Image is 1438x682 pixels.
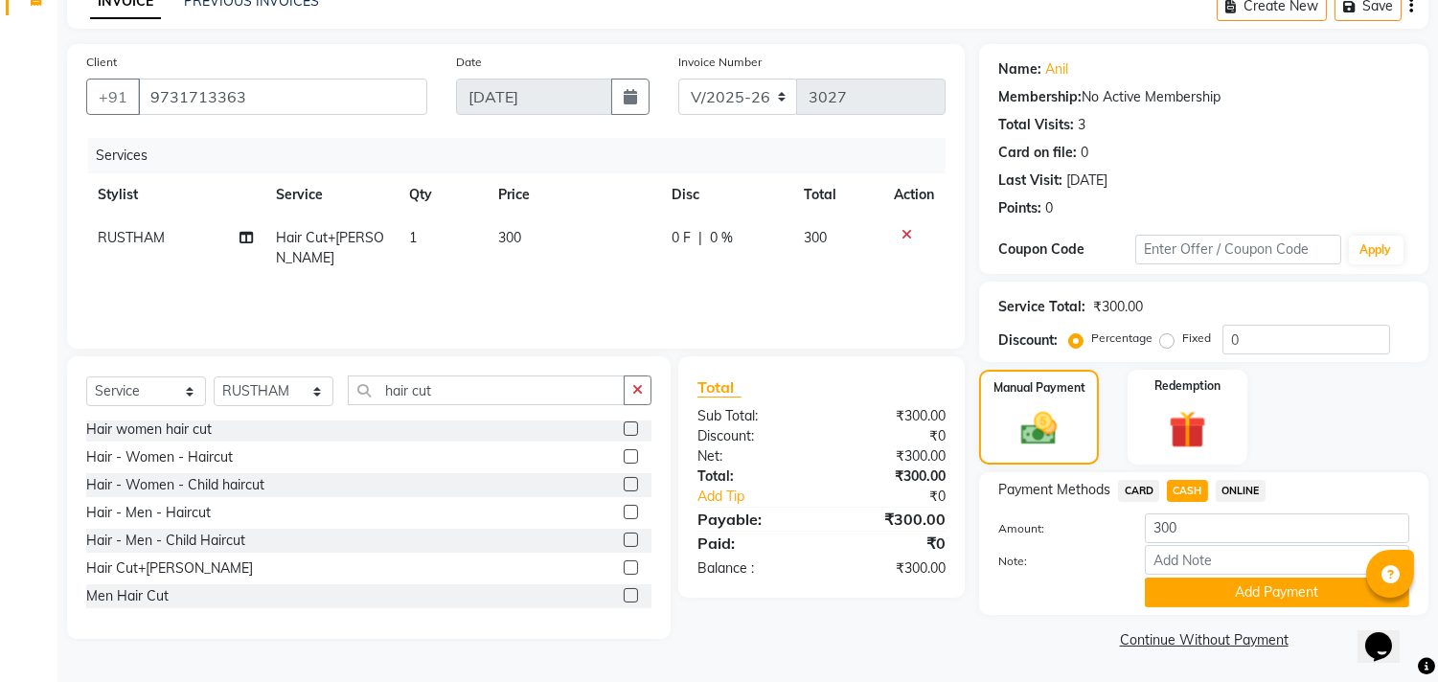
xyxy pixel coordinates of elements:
[276,229,384,266] span: Hair Cut+[PERSON_NAME]
[984,520,1130,537] label: Amount:
[1157,406,1218,453] img: _gift.svg
[698,228,702,248] span: |
[88,138,960,173] div: Services
[86,79,140,115] button: +91
[882,173,946,216] th: Action
[678,54,762,71] label: Invoice Number
[1154,377,1221,395] label: Redemption
[998,59,1041,80] div: Name:
[792,173,882,216] th: Total
[672,228,691,248] span: 0 F
[1349,236,1404,264] button: Apply
[998,170,1062,191] div: Last Visit:
[683,487,845,507] a: Add Tip
[456,54,482,71] label: Date
[348,375,625,405] input: Search or Scan
[660,173,792,216] th: Disc
[1045,59,1068,80] a: Anil
[1091,330,1153,347] label: Percentage
[822,532,961,555] div: ₹0
[86,447,233,467] div: Hair - Women - Haircut
[683,446,822,466] div: Net:
[683,406,822,426] div: Sub Total:
[1118,480,1159,502] span: CARD
[998,239,1135,260] div: Coupon Code
[1167,480,1208,502] span: CASH
[1135,235,1340,264] input: Enter Offer / Coupon Code
[1145,545,1409,575] input: Add Note
[683,466,822,487] div: Total:
[138,79,427,115] input: Search by Name/Mobile/Email/Code
[86,54,117,71] label: Client
[683,426,822,446] div: Discount:
[822,406,961,426] div: ₹300.00
[683,532,822,555] div: Paid:
[1010,408,1067,449] img: _cash.svg
[264,173,399,216] th: Service
[998,198,1041,218] div: Points:
[498,229,521,246] span: 300
[86,531,245,551] div: Hair - Men - Child Haircut
[710,228,733,248] span: 0 %
[822,446,961,466] div: ₹300.00
[683,508,822,531] div: Payable:
[98,229,165,246] span: RUSTHAM
[998,330,1058,351] div: Discount:
[1182,330,1211,347] label: Fixed
[1216,480,1266,502] span: ONLINE
[822,558,961,579] div: ₹300.00
[1045,198,1053,218] div: 0
[998,143,1077,163] div: Card on file:
[1081,143,1088,163] div: 0
[683,558,822,579] div: Balance :
[984,553,1130,570] label: Note:
[845,487,961,507] div: ₹0
[1145,578,1409,607] button: Add Payment
[409,229,417,246] span: 1
[822,508,961,531] div: ₹300.00
[86,173,264,216] th: Stylist
[487,173,660,216] th: Price
[822,426,961,446] div: ₹0
[697,377,742,398] span: Total
[998,480,1110,500] span: Payment Methods
[86,586,169,606] div: Men Hair Cut
[1093,297,1143,317] div: ₹300.00
[998,115,1074,135] div: Total Visits:
[86,420,212,440] div: Hair women hair cut
[998,297,1085,317] div: Service Total:
[1145,513,1409,543] input: Amount
[398,173,487,216] th: Qty
[998,87,1409,107] div: No Active Membership
[86,558,253,579] div: Hair Cut+[PERSON_NAME]
[86,475,264,495] div: Hair - Women - Child haircut
[998,87,1082,107] div: Membership:
[1358,605,1419,663] iframe: chat widget
[993,379,1085,397] label: Manual Payment
[983,630,1425,650] a: Continue Without Payment
[822,466,961,487] div: ₹300.00
[86,503,211,523] div: Hair - Men - Haircut
[1066,170,1107,191] div: [DATE]
[804,229,827,246] span: 300
[1078,115,1085,135] div: 3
